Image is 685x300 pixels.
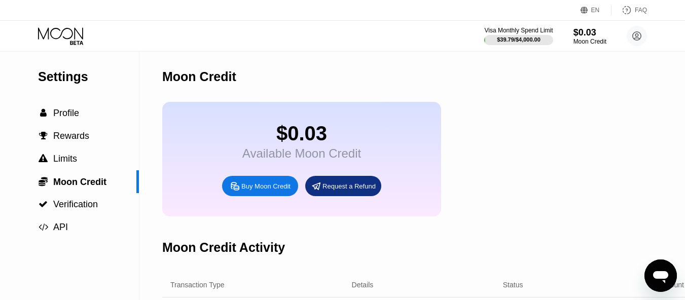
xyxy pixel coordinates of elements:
[53,108,79,118] span: Profile
[162,240,285,255] div: Moon Credit Activity
[305,176,381,196] div: Request a Refund
[38,222,48,232] div: 
[352,281,374,289] div: Details
[497,36,540,43] div: $39.79 / $4,000.00
[241,182,291,191] div: Buy Moon Credit
[38,176,48,186] div: 
[39,222,48,232] span: 
[644,259,677,292] iframe: Button to launch messaging window
[53,131,89,141] span: Rewards
[53,199,98,209] span: Verification
[38,154,48,163] div: 
[611,5,647,15] div: FAQ
[53,222,68,232] span: API
[40,108,47,118] span: 
[53,177,106,187] span: Moon Credit
[162,69,236,84] div: Moon Credit
[573,27,606,45] div: $0.03Moon Credit
[591,7,600,14] div: EN
[573,27,606,38] div: $0.03
[573,38,606,45] div: Moon Credit
[38,131,48,140] div: 
[38,200,48,209] div: 
[581,5,611,15] div: EN
[484,27,553,34] div: Visa Monthly Spend Limit
[242,146,361,161] div: Available Moon Credit
[635,7,647,14] div: FAQ
[222,176,298,196] div: Buy Moon Credit
[322,182,376,191] div: Request a Refund
[39,131,48,140] span: 
[484,27,553,45] div: Visa Monthly Spend Limit$39.79/$4,000.00
[38,108,48,118] div: 
[39,176,48,186] span: 
[38,69,139,84] div: Settings
[242,122,361,145] div: $0.03
[39,154,48,163] span: 
[170,281,225,289] div: Transaction Type
[53,154,77,164] span: Limits
[503,281,523,289] div: Status
[39,200,48,209] span: 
